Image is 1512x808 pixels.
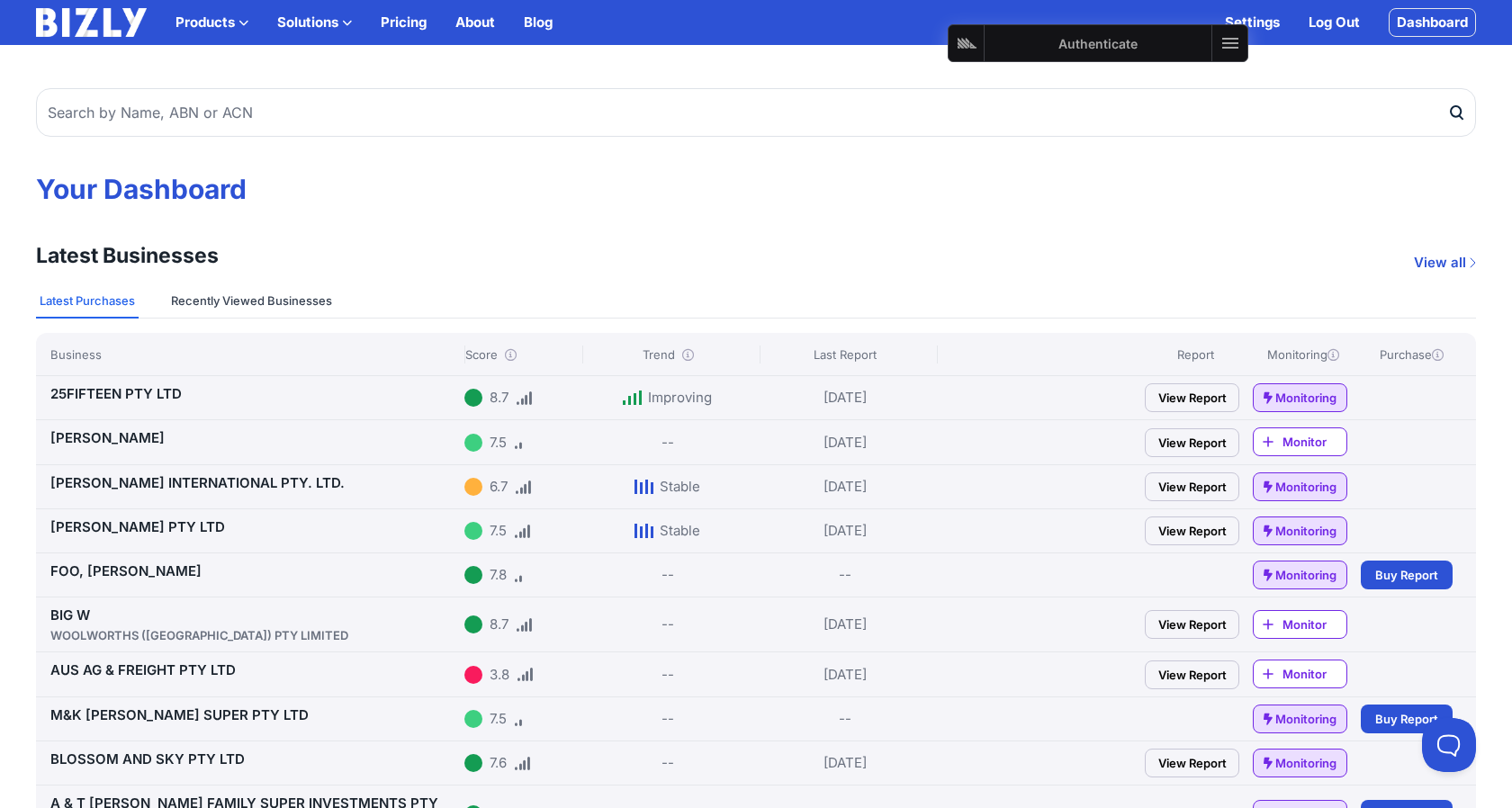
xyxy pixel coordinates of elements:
[1145,383,1239,412] a: View Report
[1253,516,1347,545] a: Monitoring
[1389,8,1476,37] a: Dashboard
[1275,389,1336,407] span: Monitoring
[50,626,457,644] div: WOOLWORTHS ([GEOGRAPHIC_DATA]) PTY LIMITED
[36,284,139,319] button: Latest Purchases
[1145,428,1239,457] a: View Report
[1253,383,1347,412] a: Monitoring
[1145,660,1239,689] a: View Report
[1145,516,1239,545] a: View Report
[1375,566,1438,584] span: Buy Report
[661,664,674,686] div: --
[1253,472,1347,501] a: Monitoring
[50,562,202,579] a: FOO, [PERSON_NAME]
[490,752,507,774] div: 7.6
[1225,12,1280,33] a: Settings
[1282,665,1346,683] span: Monitor
[490,387,508,408] div: 8.7
[1275,522,1336,540] span: Monitoring
[660,476,700,498] div: Stable
[490,564,507,586] div: 7.8
[661,752,674,774] div: --
[582,346,752,364] div: Trend
[1275,566,1336,584] span: Monitoring
[760,346,930,364] div: Last Report
[36,88,1476,137] input: Search by Name, ABN or ACN
[1253,660,1347,688] a: Monitor
[760,561,930,589] div: --
[50,385,182,402] a: 25FIFTEEN PTY LTD
[760,472,930,501] div: [DATE]
[490,520,507,542] div: 7.5
[760,427,930,457] div: [DATE]
[648,387,712,408] div: Improving
[760,383,930,412] div: [DATE]
[1253,705,1347,733] a: Monitoring
[1253,427,1347,456] a: Monitor
[175,12,248,33] button: Products
[1282,433,1346,451] span: Monitor
[50,661,236,678] a: AUS AG & FREIGHT PTY LTD
[760,516,930,545] div: [DATE]
[1361,705,1453,733] a: Buy Report
[50,706,309,723] a: M&K [PERSON_NAME] SUPER PTY LTD
[1253,610,1347,639] a: Monitor
[490,664,509,686] div: 3.8
[277,12,352,33] button: Solutions
[455,12,495,33] a: About
[1253,749,1347,777] a: Monitoring
[661,564,674,586] div: --
[50,518,225,535] a: [PERSON_NAME] PTY LTD
[1145,749,1239,777] a: View Report
[1253,561,1347,589] a: Monitoring
[1253,346,1354,364] div: Monitoring
[1275,710,1336,728] span: Monitoring
[490,432,507,453] div: 7.5
[36,173,1476,205] h1: Your Dashboard
[760,605,930,644] div: [DATE]
[36,241,219,270] h3: Latest Businesses
[1414,252,1476,274] a: View all
[1145,472,1239,501] a: View Report
[660,520,700,542] div: Stable
[1375,710,1438,728] span: Buy Report
[1361,346,1462,364] div: Purchase
[760,660,930,689] div: [DATE]
[50,750,245,768] a: BLOSSOM AND SKY PTY LTD
[1422,718,1476,772] iframe: Toggle Customer Support
[760,705,930,733] div: --
[50,606,457,644] a: BIG WWOOLWORTHS ([GEOGRAPHIC_DATA]) PTY LIMITED
[1275,754,1336,772] span: Monitoring
[524,12,553,33] a: Blog
[50,346,457,364] div: Business
[1282,615,1346,633] span: Monitor
[760,749,930,777] div: [DATE]
[661,614,674,635] div: --
[464,346,575,364] div: Score
[1309,12,1360,33] a: Log Out
[50,474,345,491] a: [PERSON_NAME] INTERNATIONAL PTY. LTD.
[381,12,427,33] a: Pricing
[490,708,507,730] div: 7.5
[1275,478,1336,496] span: Monitoring
[661,708,674,730] div: --
[36,284,1476,319] nav: Tabs
[661,432,674,453] div: --
[1145,346,1246,364] div: Report
[167,284,336,319] button: Recently Viewed Businesses
[1145,610,1239,639] a: View Report
[490,476,508,498] div: 6.7
[1361,561,1453,589] a: Buy Report
[50,429,165,446] a: [PERSON_NAME]
[490,614,508,635] div: 8.7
